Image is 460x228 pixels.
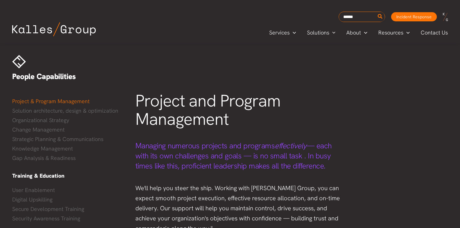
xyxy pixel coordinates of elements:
a: Incident Response [391,12,437,21]
span: Menu Toggle [361,28,367,37]
a: Digital Upskilling [12,195,123,204]
a: Secure Development Training [12,204,123,214]
a: SolutionsMenu Toggle [301,28,341,37]
span: Services [269,28,290,37]
a: User Enablement [12,186,123,195]
span: Menu Toggle [329,28,336,37]
button: Search [376,12,384,22]
a: Solution architecture, design & optimization [12,106,123,115]
span: Contact Us [421,28,448,37]
span: Project and Program Management [135,90,280,130]
a: Knowledge Management [12,144,123,153]
a: Security Awareness Training [12,214,123,223]
a: Organizational Strategy [12,116,123,125]
span: Managing numerous projects and programs — each with its own challenges and goals — is no small ta... [135,141,332,171]
nav: Menu [12,97,123,163]
span: About [346,28,361,37]
em: effectively [275,141,307,151]
img: Kalles Group [12,22,96,36]
a: Gap Analysis & Readiness [12,154,123,163]
span: Resources [378,28,403,37]
a: ServicesMenu Toggle [264,28,301,37]
span: Menu Toggle [290,28,296,37]
img: People [12,55,26,68]
nav: Menu [12,186,123,223]
span: Menu Toggle [403,28,410,37]
a: AboutMenu Toggle [341,28,373,37]
nav: Primary Site Navigation [264,27,454,38]
span: Solutions [307,28,329,37]
span: Training & Education [12,172,64,179]
a: Change Management [12,125,123,134]
span: People Capabilities [12,71,76,81]
a: Contact Us [415,28,454,37]
a: Project & Program Management [12,97,123,106]
a: Strategic Planning & Communications [12,135,123,144]
a: ResourcesMenu Toggle [373,28,415,37]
